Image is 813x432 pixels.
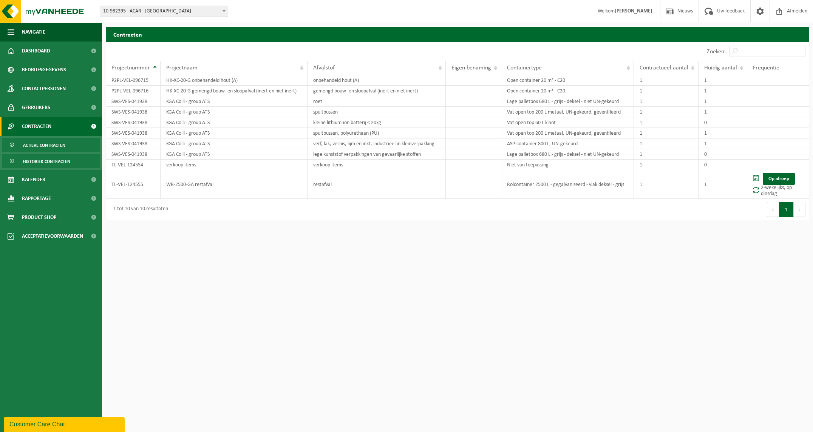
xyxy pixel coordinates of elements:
[501,96,634,107] td: Lage palletbox 680 L - grijs - deksel - niet UN-gekeurd
[699,75,747,86] td: 1
[161,117,308,128] td: KGA Colli - group ATS
[640,65,688,71] span: Contractueel aantal
[106,160,161,170] td: TL-VEL-124554
[22,23,45,42] span: Navigatie
[22,98,50,117] span: Gebruikers
[2,154,100,168] a: Historiek contracten
[699,170,747,199] td: 1
[313,65,335,71] span: Afvalstof
[110,203,168,216] div: 1 tot 10 van 10 resultaten
[501,149,634,160] td: Lage palletbox 680 L - grijs - deksel - niet UN-gekeurd
[634,128,699,138] td: 1
[501,107,634,117] td: Vat open top 200 L metaal, UN-gekeurd, geventileerd
[106,27,809,42] h2: Contracten
[106,107,161,117] td: SWS-VES-041938
[501,170,634,199] td: Rolcontainer 2500 L - gegalvaniseerd - vlak deksel - grijs
[106,96,161,107] td: SWS-VES-041938
[634,75,699,86] td: 1
[308,128,445,138] td: spuitbussen, polyurethaan (PU)
[22,189,51,208] span: Rapportage
[106,86,161,96] td: P2PL-VEL-096716
[22,79,66,98] span: Contactpersonen
[699,149,747,160] td: 0
[704,65,737,71] span: Huidig aantal
[308,86,445,96] td: gemengd bouw- en sloopafval (inert en niet inert)
[753,65,779,71] span: Frequentie
[106,75,161,86] td: P2PL-VEL-096715
[106,170,161,199] td: TL-VEL-124555
[615,8,652,14] strong: [PERSON_NAME]
[501,86,634,96] td: Open container 20 m³ - C20
[22,227,83,246] span: Acceptatievoorwaarden
[451,65,491,71] span: Eigen benaming
[2,138,100,152] a: Actieve contracten
[22,42,50,60] span: Dashboard
[22,208,56,227] span: Product Shop
[161,96,308,107] td: KGA Colli - group ATS
[161,107,308,117] td: KGA Colli - group ATS
[634,86,699,96] td: 1
[308,117,445,128] td: kleine lithium-ion batterij < 20kg
[23,138,65,152] span: Actieve contracten
[22,117,51,136] span: Contracten
[166,65,198,71] span: Projectnaam
[501,117,634,128] td: Vat open top 60 L klant
[501,128,634,138] td: Vat open top 200 L metaal, UN-gekeurd, geventileerd
[106,117,161,128] td: SWS-VES-041938
[308,149,445,160] td: lege kunststof verpakkingen van gevaarlijke stoffen
[634,107,699,117] td: 1
[23,154,70,169] span: Historiek contracten
[308,96,445,107] td: roet
[634,149,699,160] td: 1
[22,60,66,79] span: Bedrijfsgegevens
[634,117,699,128] td: 1
[634,96,699,107] td: 1
[161,149,308,160] td: KGA Colli - group ATS
[699,138,747,149] td: 1
[507,65,542,71] span: Containertype
[308,107,445,117] td: spuitbussen
[699,96,747,107] td: 1
[634,138,699,149] td: 1
[699,128,747,138] td: 1
[767,202,779,217] button: Previous
[161,75,308,86] td: HK-XC-20-G onbehandeld hout (A)
[501,160,634,170] td: Niet van toepassing
[779,202,794,217] button: 1
[794,202,805,217] button: Next
[22,170,45,189] span: Kalender
[699,107,747,117] td: 1
[501,75,634,86] td: Open container 20 m³ - C20
[699,160,747,170] td: 0
[161,128,308,138] td: KGA Colli - group ATS
[100,6,228,17] span: 10-982395 - ACAR - SINT-NIKLAAS
[308,75,445,86] td: onbehandeld hout (A)
[106,138,161,149] td: SWS-VES-041938
[161,86,308,96] td: HK-XC-20-G gemengd bouw- en sloopafval (inert en niet inert)
[308,170,445,199] td: restafval
[763,173,795,185] a: Op afroep
[161,170,308,199] td: WB-2500-GA restafval
[161,160,308,170] td: verkoop items
[308,160,445,170] td: verkoop items
[308,138,445,149] td: verf, lak, vernis, lijm en inkt, industrieel in kleinverpakking
[106,128,161,138] td: SWS-VES-041938
[501,138,634,149] td: ASP-container 800 L, UN-gekeurd
[634,170,699,199] td: 1
[161,138,308,149] td: KGA Colli - group ATS
[707,49,726,55] label: Zoeken:
[699,86,747,96] td: 1
[747,170,809,199] td: 2-wekelijks, op dinsdag
[699,117,747,128] td: 0
[4,415,126,432] iframe: chat widget
[111,65,150,71] span: Projectnummer
[106,149,161,160] td: SWS-VES-041938
[634,160,699,170] td: 1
